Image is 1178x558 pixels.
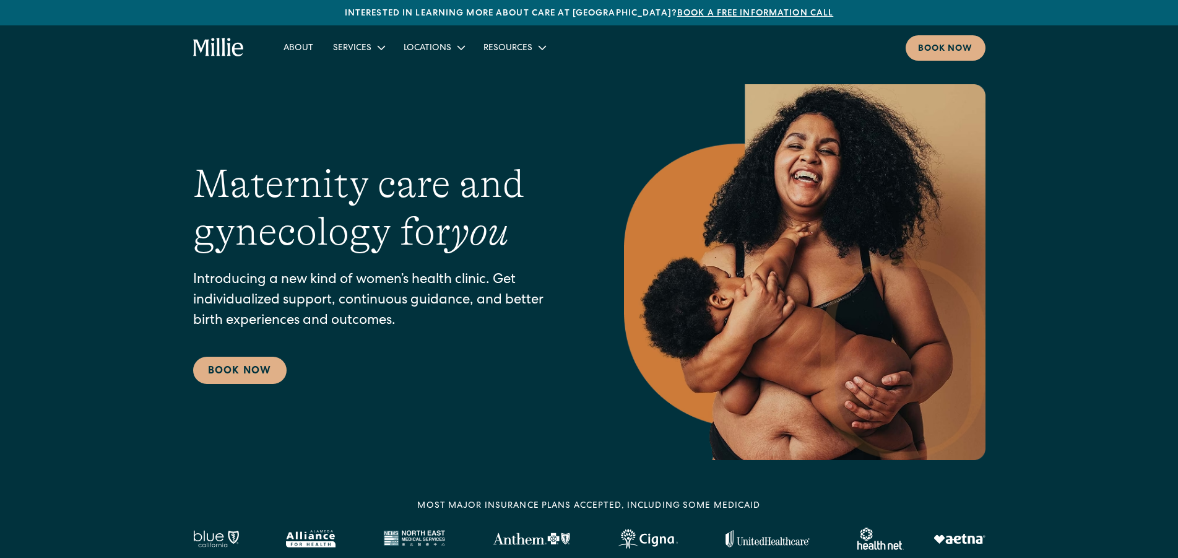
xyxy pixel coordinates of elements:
img: United Healthcare logo [725,530,810,547]
a: home [193,38,245,58]
img: North East Medical Services logo [383,530,445,547]
div: Resources [474,37,555,58]
img: Anthem Logo [493,533,570,545]
img: Aetna logo [933,534,985,544]
div: Book now [918,43,973,56]
a: Book now [906,35,985,61]
p: Introducing a new kind of women’s health clinic. Get individualized support, continuous guidance,... [193,271,574,332]
a: About [274,37,323,58]
div: Locations [404,42,451,55]
h1: Maternity care and gynecology for [193,160,574,256]
img: Cigna logo [618,529,678,549]
em: you [451,209,509,254]
a: Book Now [193,357,287,384]
div: Services [333,42,371,55]
div: Resources [483,42,532,55]
img: Blue California logo [193,530,239,547]
div: MOST MAJOR INSURANCE PLANS ACCEPTED, INCLUDING some MEDICAID [417,500,760,513]
a: Book a free information call [677,9,833,18]
img: Alameda Alliance logo [286,530,335,547]
img: Healthnet logo [857,528,904,550]
div: Locations [394,37,474,58]
img: Smiling mother with her baby in arms, celebrating body positivity and the nurturing bond of postp... [624,84,985,460]
div: Services [323,37,394,58]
